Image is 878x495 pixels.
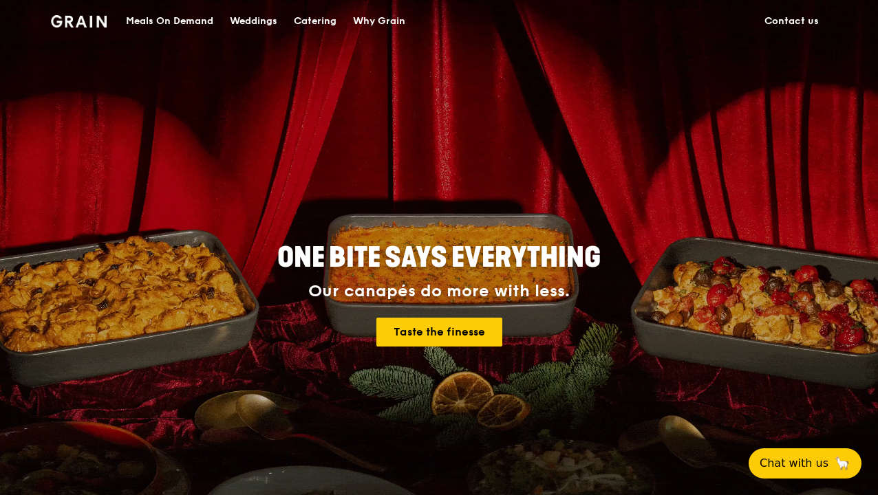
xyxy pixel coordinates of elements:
a: Taste the finesse [376,318,502,346]
img: Grain [51,15,107,27]
span: ONE BITE SAYS EVERYTHING [277,241,601,274]
div: Meals On Demand [126,1,213,42]
div: Weddings [230,1,277,42]
a: Catering [286,1,345,42]
span: 🦙 [834,455,850,472]
span: Chat with us [760,455,828,472]
div: Why Grain [353,1,405,42]
div: Catering [294,1,336,42]
button: Chat with us🦙 [749,448,861,478]
a: Contact us [756,1,827,42]
div: Our canapés do more with less. [191,282,687,301]
a: Why Grain [345,1,414,42]
a: Weddings [222,1,286,42]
